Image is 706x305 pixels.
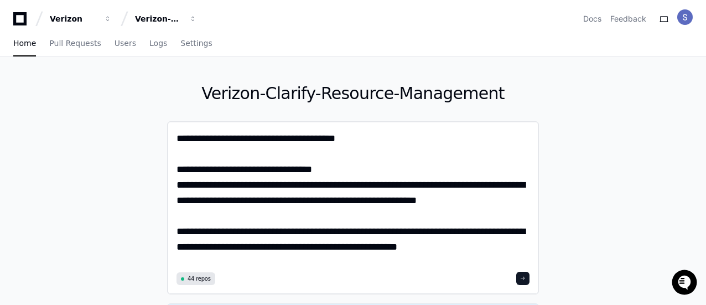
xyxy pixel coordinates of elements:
[677,9,693,25] img: ACg8ocKxYBNliA4A6gA1cRR2UgiqiupxT-d5PkYGP-Ccfk6vgsHgpQ=s96-c
[13,40,36,46] span: Home
[671,268,700,298] iframe: Open customer support
[49,40,101,46] span: Pull Requests
[610,13,646,24] button: Feedback
[188,275,211,283] span: 44 repos
[98,148,121,157] span: [DATE]
[180,40,212,46] span: Settings
[49,31,101,56] a: Pull Requests
[50,13,97,24] div: Verizon
[188,85,201,99] button: Start new chat
[11,11,33,33] img: PlayerZero
[38,82,181,93] div: Start new chat
[583,13,601,24] a: Docs
[110,173,134,181] span: Pylon
[34,148,90,157] span: [PERSON_NAME]
[135,13,183,24] div: Verizon-Clarify-Resource-Management
[11,137,29,155] img: Sai Kiran Gundala
[45,9,116,29] button: Verizon
[11,82,31,102] img: 1736555170064-99ba0984-63c1-480f-8ee9-699278ef63ed
[11,120,71,129] div: Past conversations
[78,172,134,181] a: Powered byPylon
[180,31,212,56] a: Settings
[149,31,167,56] a: Logs
[149,40,167,46] span: Logs
[115,40,136,46] span: Users
[92,148,96,157] span: •
[38,93,140,102] div: We're available if you need us!
[115,31,136,56] a: Users
[13,31,36,56] a: Home
[131,9,201,29] button: Verizon-Clarify-Resource-Management
[11,44,201,61] div: Welcome
[167,84,539,104] h1: Verizon-Clarify-Resource-Management
[172,118,201,131] button: See all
